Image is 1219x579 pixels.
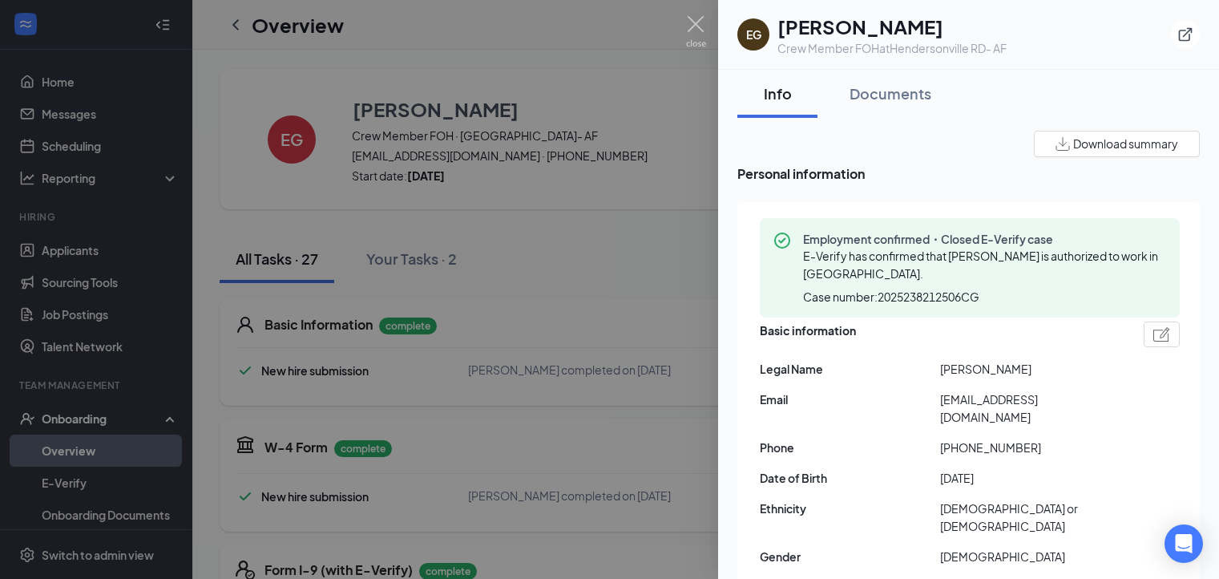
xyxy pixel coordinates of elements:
[940,469,1120,487] span: [DATE]
[1177,26,1193,43] svg: ExternalLink
[777,40,1007,56] div: Crew Member FOH at Hendersonville RD- AF
[737,164,1200,184] span: Personal information
[1073,136,1178,152] span: Download summary
[940,500,1120,535] span: [DEMOGRAPHIC_DATA] or [DEMOGRAPHIC_DATA]
[1165,524,1203,563] div: Open Intercom Messenger
[803,289,979,305] span: Case number: 2025238212506CG
[760,360,940,378] span: Legal Name
[773,231,792,250] svg: CheckmarkCircle
[803,249,1158,281] span: E-Verify has confirmed that [PERSON_NAME] is authorized to work in [GEOGRAPHIC_DATA].
[940,439,1120,456] span: [PHONE_NUMBER]
[760,322,856,347] span: Basic information
[760,500,940,517] span: Ethnicity
[1034,131,1200,157] button: Download summary
[940,548,1120,565] span: [DEMOGRAPHIC_DATA]
[940,360,1120,378] span: [PERSON_NAME]
[803,231,1167,247] span: Employment confirmed・Closed E-Verify case
[760,548,940,565] span: Gender
[777,13,1007,40] h1: [PERSON_NAME]
[1171,20,1200,49] button: ExternalLink
[760,439,940,456] span: Phone
[760,469,940,487] span: Date of Birth
[753,83,801,103] div: Info
[760,391,940,408] span: Email
[746,26,761,43] div: EG
[850,83,931,103] div: Documents
[940,391,1120,426] span: [EMAIL_ADDRESS][DOMAIN_NAME]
